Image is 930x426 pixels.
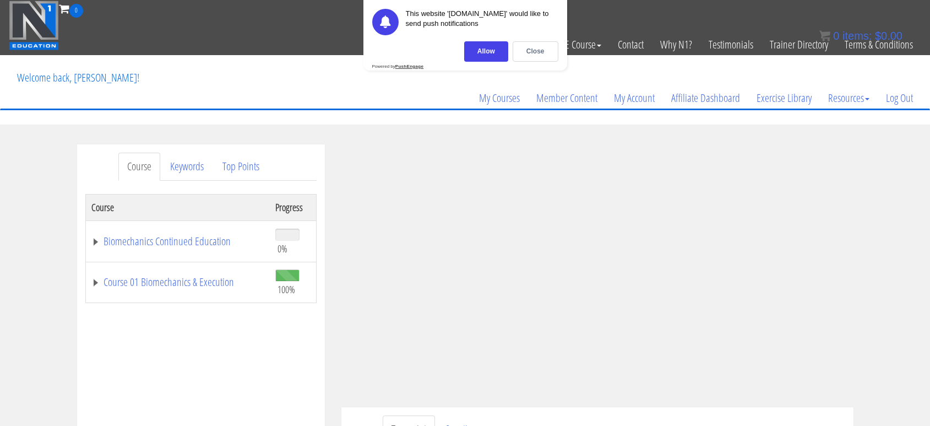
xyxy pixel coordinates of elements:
[59,1,83,16] a: 0
[610,18,652,72] a: Contact
[836,18,921,72] a: Terms & Conditions
[819,30,830,41] img: icon11.png
[875,30,881,42] span: $
[543,18,610,72] a: FREE Course
[9,1,59,50] img: n1-education
[91,277,264,288] a: Course 01 Biomechanics & Execution
[9,56,148,100] p: Welcome back, [PERSON_NAME]!
[513,41,558,62] div: Close
[833,30,839,42] span: 0
[85,194,270,220] th: Course
[161,153,213,181] a: Keywords
[91,236,264,247] a: Biomechanics Continued Education
[278,283,295,295] span: 100%
[528,72,606,125] a: Member Content
[118,153,160,181] a: Course
[700,18,762,72] a: Testimonials
[214,153,268,181] a: Top Points
[406,9,558,35] div: This website '[DOMAIN_NAME]' would like to send push notifications
[278,242,287,255] span: 0%
[372,64,424,69] div: Powered by
[663,72,748,125] a: Affiliate Dashboard
[395,64,423,69] strong: PushEngage
[820,72,878,125] a: Resources
[875,30,902,42] bdi: 0.00
[270,194,316,220] th: Progress
[878,72,921,125] a: Log Out
[69,4,83,18] span: 0
[464,41,508,62] div: Allow
[819,30,902,42] a: 0 items: $0.00
[842,30,872,42] span: items:
[762,18,836,72] a: Trainer Directory
[748,72,820,125] a: Exercise Library
[471,72,528,125] a: My Courses
[606,72,663,125] a: My Account
[652,18,700,72] a: Why N1?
